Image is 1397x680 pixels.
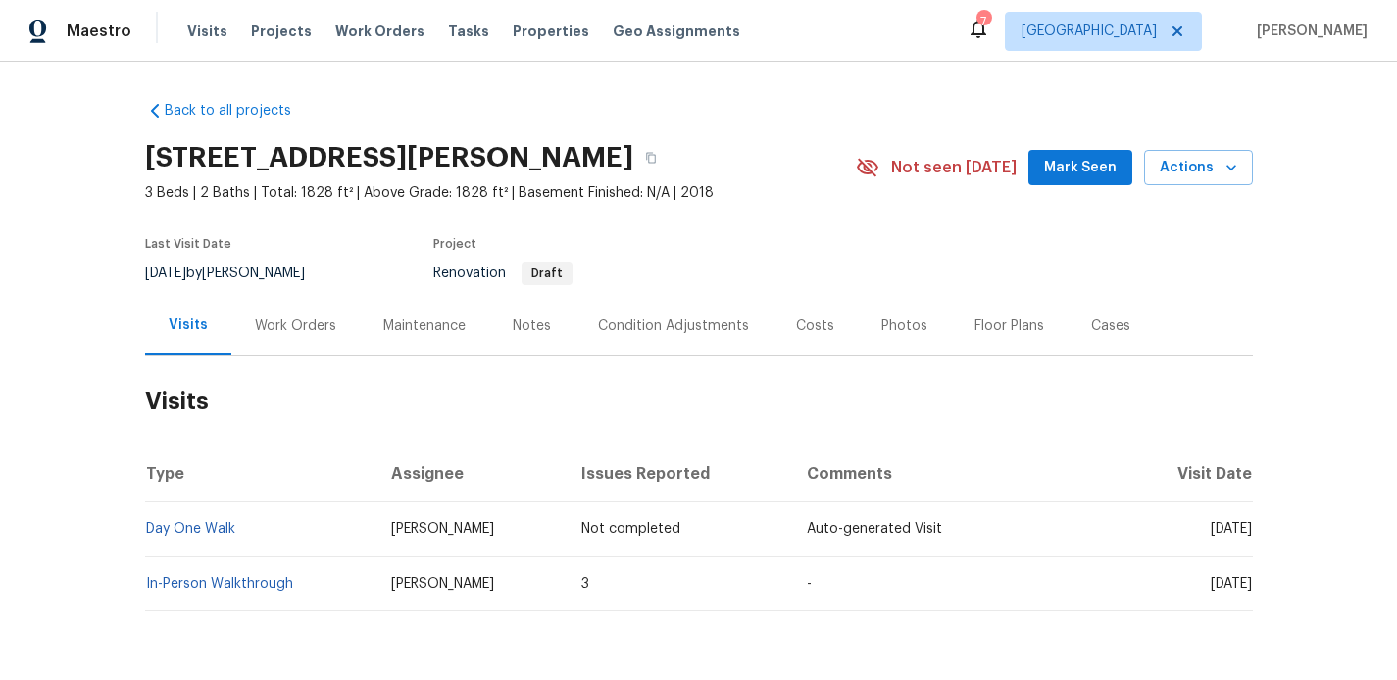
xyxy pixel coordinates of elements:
h2: Visits [145,356,1253,447]
span: Project [433,238,476,250]
span: 3 [581,577,589,591]
div: Costs [796,316,834,336]
span: - [807,577,812,591]
div: 7 [976,12,990,31]
span: Maestro [67,22,131,41]
span: [GEOGRAPHIC_DATA] [1022,22,1157,41]
span: Mark Seen [1044,156,1117,180]
span: [PERSON_NAME] [391,577,494,591]
th: Issues Reported [566,447,791,502]
span: Not completed [581,522,680,536]
h2: [STREET_ADDRESS][PERSON_NAME] [145,148,633,168]
span: Renovation [433,267,573,280]
th: Visit Date [1123,447,1252,502]
span: [DATE] [1211,577,1252,591]
span: Actions [1160,156,1237,180]
span: 3 Beds | 2 Baths | Total: 1828 ft² | Above Grade: 1828 ft² | Basement Finished: N/A | 2018 [145,183,856,203]
div: Condition Adjustments [598,316,749,336]
div: Work Orders [255,316,336,336]
button: Copy Address [633,140,669,175]
span: Geo Assignments [613,22,740,41]
span: Projects [251,22,312,41]
span: Not seen [DATE] [891,158,1017,177]
button: Actions [1144,150,1253,186]
button: Mark Seen [1028,150,1132,186]
span: Draft [524,267,571,279]
div: Maintenance [383,316,466,336]
span: [PERSON_NAME] [391,522,494,536]
div: by [PERSON_NAME] [145,262,328,285]
th: Comments [791,447,1123,502]
span: Auto-generated Visit [807,522,942,536]
span: Work Orders [335,22,424,41]
a: In-Person Walkthrough [146,577,293,591]
div: Cases [1091,316,1130,336]
span: [PERSON_NAME] [1249,22,1368,41]
a: Back to all projects [145,101,333,121]
span: Tasks [448,24,489,38]
a: Day One Walk [146,522,235,536]
th: Type [145,447,376,502]
div: Floor Plans [974,316,1044,336]
th: Assignee [375,447,566,502]
span: Visits [187,22,227,41]
div: Photos [881,316,927,336]
span: Properties [513,22,589,41]
span: [DATE] [1211,522,1252,536]
span: [DATE] [145,267,186,280]
div: Notes [513,316,551,336]
span: Last Visit Date [145,238,231,250]
div: Visits [169,316,208,335]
